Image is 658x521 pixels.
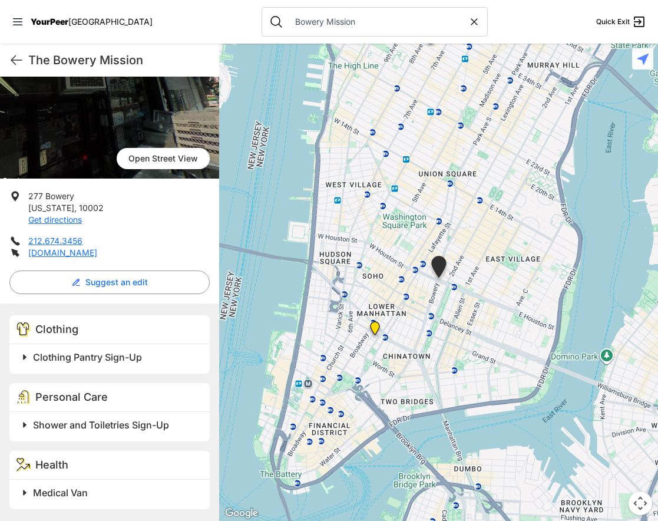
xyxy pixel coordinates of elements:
[117,148,210,169] a: Open Street View
[31,18,153,25] a: YourPeer[GEOGRAPHIC_DATA]
[28,236,82,246] a: 212.674.3456
[33,351,142,363] span: Clothing Pantry Sign-Up
[35,391,108,403] span: Personal Care
[368,321,382,340] div: Tribeca Campus/New York City Rescue Mission
[28,52,210,68] h1: The Bowery Mission
[28,203,74,213] span: [US_STATE]
[79,203,104,213] span: 10002
[288,16,468,28] input: Search
[28,191,74,201] span: 277 Bowery
[35,323,78,335] span: Clothing
[629,492,652,515] button: Map camera controls
[9,271,210,294] button: Suggest an edit
[596,17,630,27] span: Quick Exit
[74,203,77,213] span: ,
[85,276,148,288] span: Suggest an edit
[222,506,261,521] a: Open this area in Google Maps (opens a new window)
[68,17,153,27] span: [GEOGRAPHIC_DATA]
[28,215,82,225] a: Get directions
[33,487,88,499] span: Medical Van
[33,419,169,431] span: Shower and Toiletries Sign-Up
[31,17,68,27] span: YourPeer
[429,256,449,282] div: Bowery Campus
[596,15,646,29] a: Quick Exit
[28,248,97,258] a: [DOMAIN_NAME]
[35,459,68,471] span: Health
[222,506,261,521] img: Google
